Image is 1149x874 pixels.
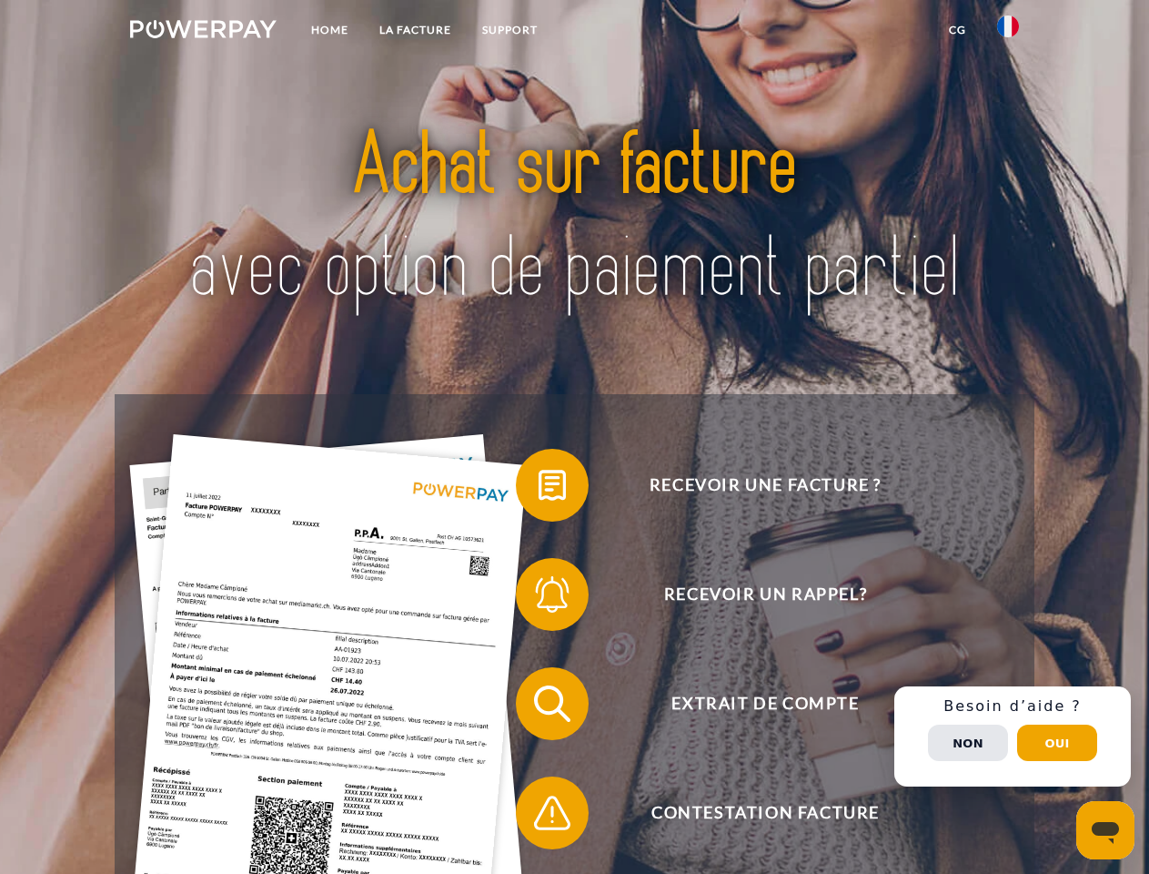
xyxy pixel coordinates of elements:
img: logo-powerpay-white.svg [130,20,277,38]
img: qb_warning.svg [529,790,575,836]
span: Contestation Facture [542,777,988,849]
a: CG [933,14,982,46]
h3: Besoin d’aide ? [905,697,1120,716]
a: LA FACTURE [364,14,467,46]
button: Extrait de compte [516,667,989,740]
a: Support [467,14,553,46]
img: title-powerpay_fr.svg [174,87,975,349]
button: Recevoir un rappel? [516,558,989,631]
span: Recevoir un rappel? [542,558,988,631]
button: Oui [1017,725,1097,761]
span: Extrait de compte [542,667,988,740]
iframe: Bouton de lancement de la fenêtre de messagerie [1076,801,1134,859]
img: fr [997,15,1019,37]
button: Non [928,725,1008,761]
button: Contestation Facture [516,777,989,849]
img: qb_bill.svg [529,462,575,508]
img: qb_search.svg [529,681,575,727]
img: qb_bell.svg [529,572,575,617]
div: Schnellhilfe [894,686,1131,787]
button: Recevoir une facture ? [516,449,989,522]
span: Recevoir une facture ? [542,449,988,522]
a: Home [296,14,364,46]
